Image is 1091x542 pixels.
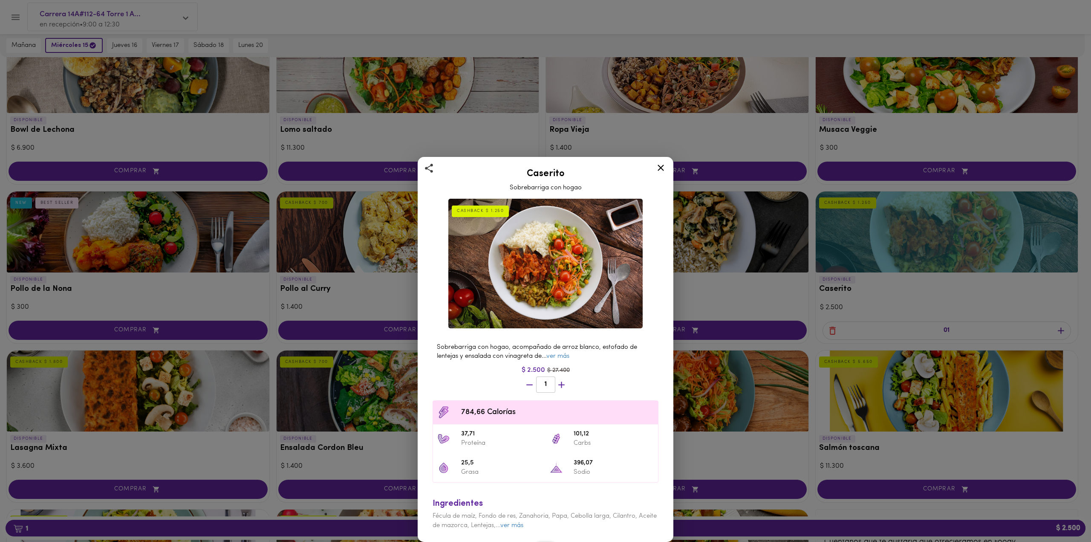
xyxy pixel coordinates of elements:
p: Carbs [574,439,654,448]
iframe: Messagebird Livechat Widget [1042,493,1082,533]
p: Proteína [461,439,541,448]
a: ver más [500,522,523,529]
p: Grasa [461,468,541,477]
span: 37,71 [461,429,541,439]
span: Sobrebarriga con hogao, acompañado de arroz blanco, estofado de lentejas y ensalada con vinagreta... [437,344,637,359]
span: 101,12 [574,429,654,439]
div: $ 2.500 [428,365,663,375]
span: $ 27.400 [547,367,570,374]
img: Caserito [448,199,643,328]
img: Contenido calórico [437,406,450,419]
span: 396,07 [574,458,654,468]
button: 1 [536,377,555,392]
img: 37,71 Proteína [437,432,450,445]
div: Ingredientes [433,498,658,510]
span: 25,5 [461,458,541,468]
div: CASHBACK $ 1.250 [452,206,509,217]
span: 1 [542,380,550,388]
span: Sobrebarriga con hogao [510,185,582,191]
p: Sodio [574,468,654,477]
h2: Caserito [428,169,663,179]
img: 396,07 Sodio [550,461,563,474]
span: 784,66 Calorías [461,407,654,418]
img: 101,12 Carbs [550,432,563,445]
a: ver más [546,353,569,359]
span: Fécula de maíz, Fondo de res, Zanahoria, Papa, Cebolla larga, Cilantro, Aceite de mazorca, Lentej... [433,513,657,528]
img: 25,5 Grasa [437,461,450,474]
